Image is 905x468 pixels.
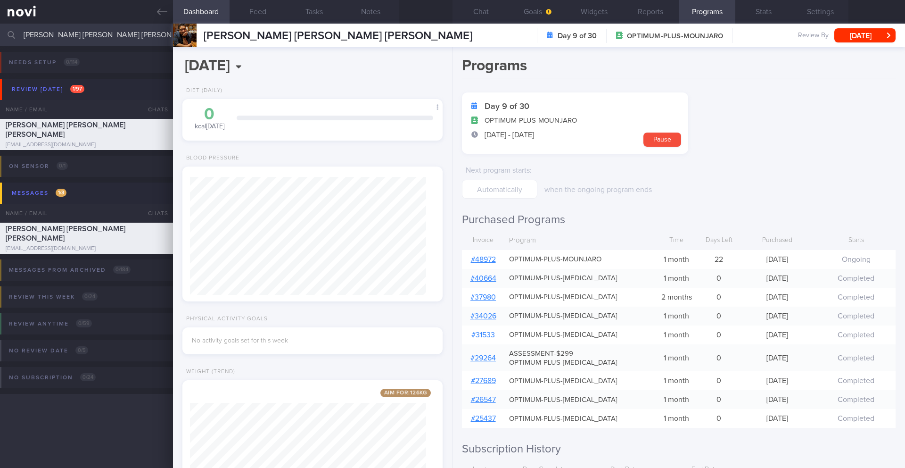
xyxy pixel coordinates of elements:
div: [DATE] [738,371,816,390]
a: #27689 [471,377,496,384]
h1: Programs [462,57,896,78]
div: Messages from Archived [7,264,133,276]
div: No subscription [7,371,98,384]
h2: Subscription History [462,442,896,456]
span: 0 / 1 [57,162,68,170]
span: Aim for: 126 kg [380,389,431,397]
div: Program [504,232,653,250]
label: Next program starts : [466,166,534,175]
span: 1 / 3 [56,189,66,197]
button: [DATE] [834,28,896,42]
div: Ongoing [817,250,896,269]
div: 1 month [653,349,700,368]
span: OPTIMUM-PLUS-MOUNJARO [485,116,577,125]
span: [PERSON_NAME] [PERSON_NAME] [PERSON_NAME] [204,30,472,42]
div: [DATE] [738,326,816,344]
div: 1 month [653,250,700,269]
span: OPTIMUM-PLUS-MOUNJARO [509,255,601,264]
a: #29264 [470,354,496,362]
div: [DATE] [738,349,816,368]
a: #26547 [471,396,496,403]
strong: Day 9 of 30 [485,102,529,111]
div: Completed [817,307,896,326]
div: [EMAIL_ADDRESS][DOMAIN_NAME] [6,142,167,149]
button: Pause [643,133,681,147]
span: OPTIMUM-PLUS-[MEDICAL_DATA] [509,274,617,283]
h2: Purchased Programs [462,213,896,227]
span: OPTIMUM-PLUS-[MEDICAL_DATA] [509,359,617,368]
div: Starts [817,232,896,250]
span: 1 / 97 [70,85,84,93]
div: Purchased [738,232,816,250]
span: OPTIMUM-PLUS-[MEDICAL_DATA] [509,293,617,302]
a: #31533 [471,331,495,339]
span: 0 / 5 [75,346,88,354]
a: #25437 [471,415,496,422]
div: 0 [700,349,738,368]
a: #37980 [470,293,496,301]
span: 0 / 59 [76,319,92,327]
div: Time [653,232,700,250]
div: 1 month [653,269,700,288]
div: 0 [192,106,227,123]
div: Completed [817,371,896,390]
div: 0 [700,269,738,288]
div: Completed [817,288,896,307]
div: No activity goals set for this week [192,337,433,345]
div: Blood Pressure [182,155,239,162]
div: [DATE] [738,250,816,269]
div: On sensor [7,160,70,173]
span: 0 / 184 [113,266,131,274]
span: [PERSON_NAME] [PERSON_NAME] [PERSON_NAME] [6,121,125,138]
a: #34026 [470,312,496,320]
div: [DATE] [738,307,816,326]
div: Completed [817,269,896,288]
div: 1 month [653,326,700,344]
a: #40664 [470,275,496,282]
span: 0 / 24 [82,292,98,301]
div: Messages [9,187,69,200]
div: Completed [817,326,896,344]
div: 1 month [653,390,700,409]
div: 0 [700,326,738,344]
span: OPTIMUM-PLUS-MOUNJARO [627,32,723,41]
div: No review date [7,344,90,357]
div: Completed [817,390,896,409]
p: when the ongoing program ends [544,185,698,194]
div: 0 [700,390,738,409]
span: OPTIMUM-PLUS-[MEDICAL_DATA] [509,377,617,386]
div: kcal [DATE] [192,106,227,131]
div: 0 [700,409,738,428]
div: 22 [700,250,738,269]
div: [DATE] [738,288,816,307]
span: [PERSON_NAME] [PERSON_NAME] [PERSON_NAME] [6,225,125,242]
span: OPTIMUM-PLUS-[MEDICAL_DATA] [509,312,617,321]
div: 0 [700,288,738,307]
div: Days Left [700,232,738,250]
div: [EMAIL_ADDRESS][DOMAIN_NAME] [6,245,167,252]
span: Review By [798,32,829,40]
span: OPTIMUM-PLUS-[MEDICAL_DATA] [509,415,617,424]
div: 1 month [653,371,700,390]
input: Automatically [462,180,537,199]
div: Chats [135,100,173,119]
div: 0 [700,307,738,326]
div: [DATE] [738,409,816,428]
div: Physical Activity Goals [182,316,268,323]
div: 1 month [653,409,700,428]
div: [DATE] [738,390,816,409]
div: Review this week [7,291,100,303]
span: OPTIMUM-PLUS-[MEDICAL_DATA] [509,331,617,340]
span: ASSESSMENT-$299 [509,350,573,359]
div: [DATE] [738,269,816,288]
a: #48972 [471,256,496,263]
span: 0 / 24 [80,373,96,381]
div: 0 [700,371,738,390]
div: Weight (Trend) [182,368,235,376]
div: Review [DATE] [9,83,87,96]
div: Completed [817,409,896,428]
div: 1 month [653,307,700,326]
div: Chats [135,204,173,223]
div: Completed [817,349,896,368]
div: Invoice [462,232,504,250]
